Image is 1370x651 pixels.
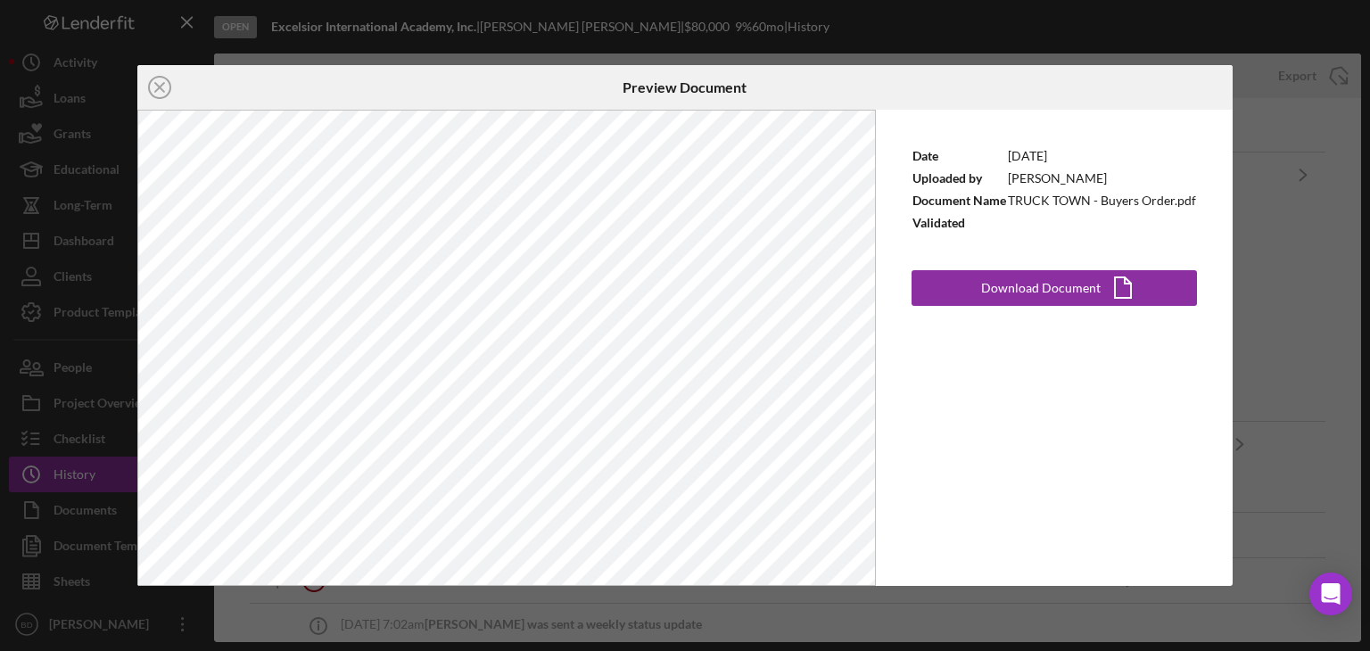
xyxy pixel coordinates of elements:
[912,270,1197,306] button: Download Document
[1007,168,1197,190] td: [PERSON_NAME]
[912,193,1006,208] b: Document Name
[623,79,747,95] h6: Preview Document
[912,215,965,230] b: Validated
[912,148,938,163] b: Date
[912,170,982,185] b: Uploaded by
[1007,190,1197,212] td: TRUCK TOWN - Buyers Order.pdf
[1309,573,1352,615] div: Open Intercom Messenger
[1007,145,1197,168] td: [DATE]
[981,270,1101,306] div: Download Document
